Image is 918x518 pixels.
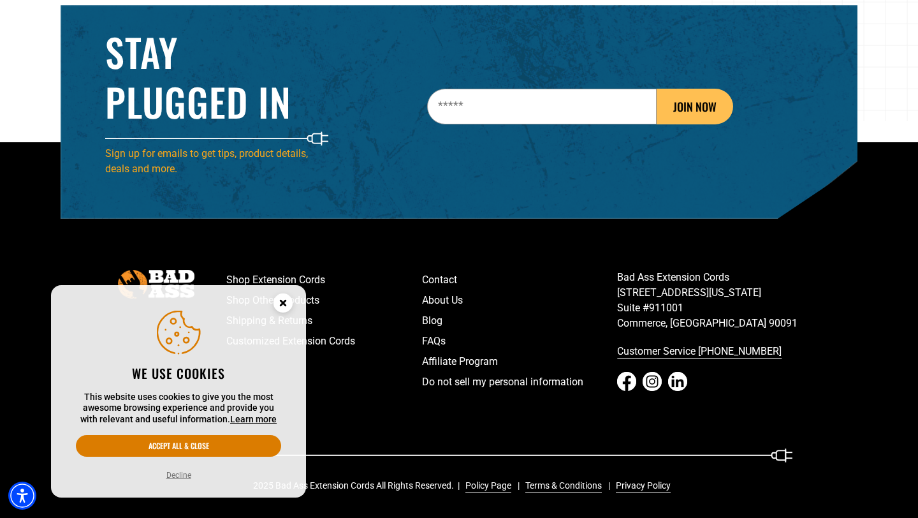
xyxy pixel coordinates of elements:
[460,479,511,492] a: Policy Page
[118,270,194,299] img: Bad Ass Extension Cords
[611,479,671,492] a: Privacy Policy
[226,290,422,311] a: Shop Other Products
[617,341,813,362] a: call 833-674-1699
[105,146,328,177] p: Sign up for emails to get tips, product details, deals and more.
[617,372,636,391] a: Facebook - open in a new tab
[617,270,813,331] p: Bad Ass Extension Cords [STREET_ADDRESS][US_STATE] Suite #911001 Commerce, [GEOGRAPHIC_DATA] 90091
[422,331,618,352] a: FAQs
[226,331,422,352] a: Customized Extension Cords
[163,469,195,482] button: Decline
[51,285,306,498] aside: Cookie Consent
[657,89,733,124] button: JOIN NOW
[76,435,281,457] button: Accept all & close
[422,311,618,331] a: Blog
[8,482,36,510] div: Accessibility Menu
[422,270,618,290] a: Contact
[422,290,618,311] a: About Us
[76,365,281,381] h2: We use cookies
[253,479,680,492] div: 2025 Bad Ass Extension Cords All Rights Reserved.
[105,27,328,126] h2: Stay Plugged In
[422,372,618,392] a: Do not sell my personal information
[260,285,306,325] button: Close this option
[226,270,422,290] a: Shop Extension Cords
[76,392,281,426] p: This website uses cookies to give you the most awesome browsing experience and provide you with r...
[230,414,277,424] a: This website uses cookies to give you the most awesome browsing experience and provide you with r...
[520,479,602,492] a: Terms & Conditions
[643,372,662,391] a: Instagram - open in a new tab
[226,311,422,331] a: Shipping & Returns
[668,372,687,391] a: LinkedIn - open in a new tab
[422,352,618,372] a: Affiliate Program
[427,89,657,124] input: Email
